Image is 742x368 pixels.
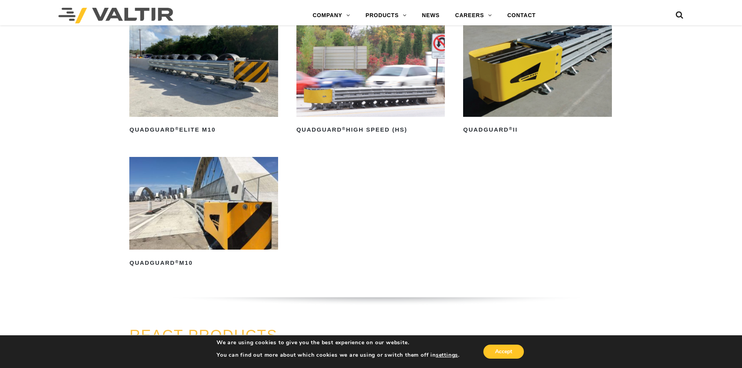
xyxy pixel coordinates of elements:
h2: QuadGuard High Speed (HS) [296,124,445,136]
a: CONTACT [499,8,543,23]
a: PRODUCTS [358,8,414,23]
p: You can find out more about which cookies we are using or switch them off in . [217,352,460,359]
a: QuadGuard®M10 [129,157,278,269]
a: QuadGuard®II [463,24,612,136]
a: CAREERS [448,8,500,23]
sup: ® [509,126,513,131]
button: Accept [483,345,524,359]
h2: QuadGuard II [463,124,612,136]
sup: ® [175,259,179,264]
img: Valtir [58,8,173,23]
h2: QuadGuard M10 [129,257,278,269]
sup: ® [175,126,179,131]
a: QuadGuard®High Speed (HS) [296,24,445,136]
p: We are using cookies to give you the best experience on our website. [217,339,460,346]
h2: QuadGuard Elite M10 [129,124,278,136]
a: QuadGuard®Elite M10 [129,24,278,136]
a: NEWS [414,8,447,23]
button: settings [436,352,458,359]
sup: ® [342,126,346,131]
a: COMPANY [305,8,358,23]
